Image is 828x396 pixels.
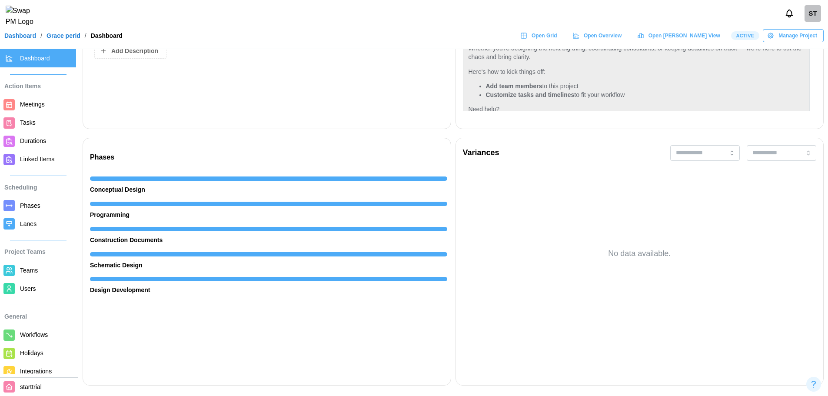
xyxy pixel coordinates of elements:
a: Grace perid [47,33,80,39]
span: Dashboard [20,55,50,62]
p: Here's how to kick things off: [469,68,805,77]
a: Open Grid [516,29,564,42]
img: Swap PM Logo [6,6,41,27]
div: / [85,33,86,39]
span: Lanes [20,220,37,227]
div: ST [805,5,821,22]
span: Teams [20,267,38,274]
li: to fit your workflow [486,91,805,100]
span: Users [20,285,36,292]
button: Manage Project [763,29,824,42]
div: Phases [90,152,447,163]
span: Tasks [20,119,36,126]
span: Manage Project [778,30,817,42]
div: Variances [463,147,499,159]
div: Dashboard [91,33,123,39]
div: Schematic Design [90,261,447,270]
li: to this project [486,82,805,91]
a: Dashboard [4,33,36,39]
button: Notifications [782,6,797,21]
span: Linked Items [20,156,54,163]
span: Integrations [20,368,52,375]
a: Open Overview [568,29,628,42]
button: Add Description [94,43,166,59]
div: Conceptual Design [90,185,447,195]
div: / [40,33,42,39]
span: Meetings [20,101,45,108]
span: Open Grid [532,30,557,42]
span: Holidays [20,349,43,356]
span: Open Overview [584,30,622,42]
strong: Add team members [486,83,542,90]
div: No data available. [608,248,671,260]
div: Construction Documents [90,236,447,245]
span: Open [PERSON_NAME] View [648,30,720,42]
strong: Customize tasks and timelines [486,91,575,98]
p: Need help? Check out our or drop us a note at [469,105,805,122]
a: Open [PERSON_NAME] View [632,29,726,42]
span: Active [736,32,754,40]
span: starttrial [20,383,42,390]
span: Add Description [111,43,158,58]
div: Programming [90,210,447,220]
a: start trial [805,5,821,22]
span: Durations [20,137,46,144]
div: Design Development [90,286,447,295]
span: Workflows [20,331,48,338]
span: Phases [20,202,40,209]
